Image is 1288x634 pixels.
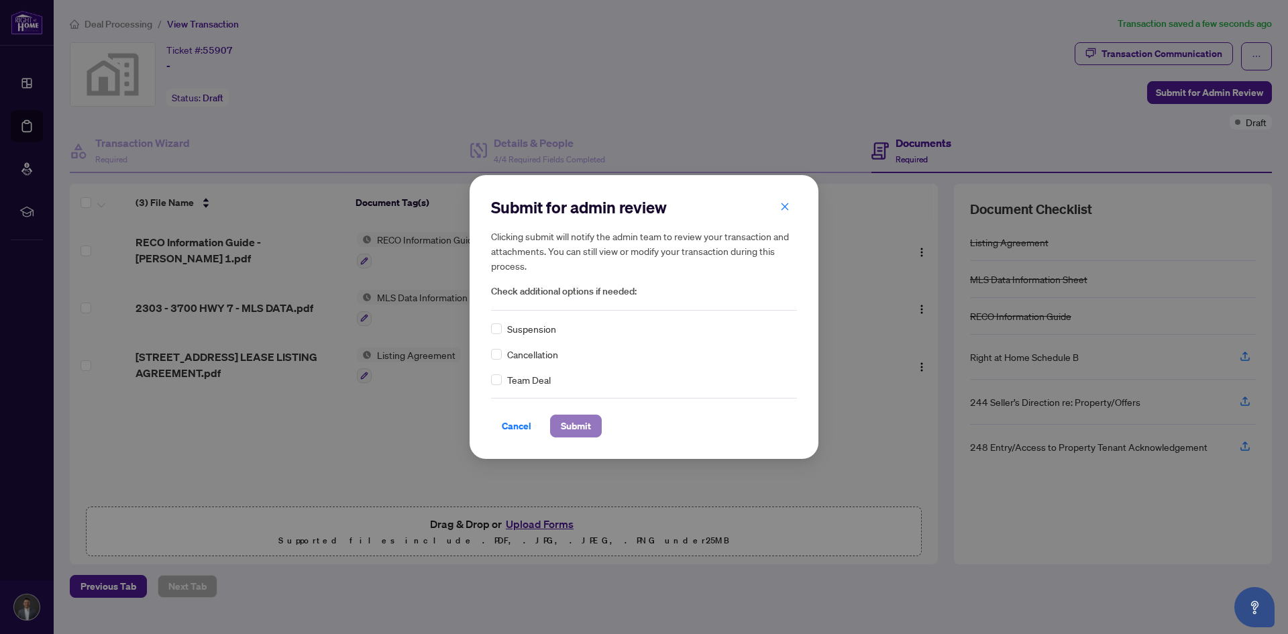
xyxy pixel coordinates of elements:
[1234,587,1275,627] button: Open asap
[507,347,558,362] span: Cancellation
[780,202,790,211] span: close
[491,229,797,273] h5: Clicking submit will notify the admin team to review your transaction and attachments. You can st...
[561,415,591,437] span: Submit
[507,372,551,387] span: Team Deal
[502,415,531,437] span: Cancel
[550,415,602,437] button: Submit
[491,284,797,299] span: Check additional options if needed:
[491,415,542,437] button: Cancel
[491,197,797,218] h2: Submit for admin review
[507,321,556,336] span: Suspension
